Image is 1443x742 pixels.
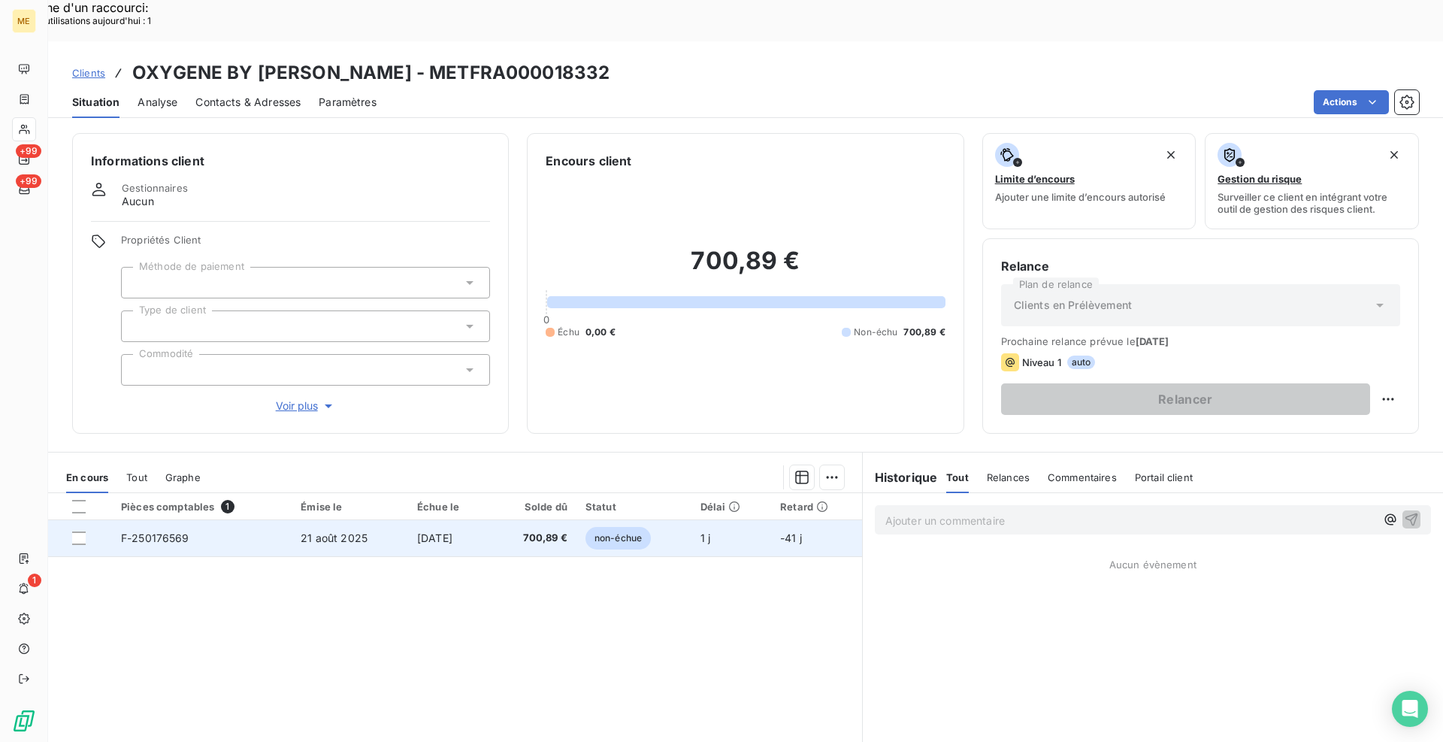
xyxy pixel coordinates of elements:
[66,471,108,483] span: En cours
[700,501,763,513] div: Délai
[1067,356,1096,369] span: auto
[195,95,301,110] span: Contacts & Adresses
[1001,335,1400,347] span: Prochaine relance prévue le
[72,67,105,79] span: Clients
[121,398,490,414] button: Voir plus
[319,95,377,110] span: Paramètres
[91,152,490,170] h6: Informations client
[546,246,945,291] h2: 700,89 €
[1135,471,1193,483] span: Portail client
[585,501,682,513] div: Statut
[946,471,969,483] span: Tout
[780,532,802,544] span: -41 j
[780,501,853,513] div: Retard
[12,147,35,171] a: +99
[16,174,41,188] span: +99
[121,532,189,544] span: F-250176569
[12,177,35,201] a: +99
[165,471,201,483] span: Graphe
[126,471,147,483] span: Tout
[700,532,710,544] span: 1 j
[134,276,146,289] input: Ajouter une valeur
[863,468,938,486] h6: Historique
[543,313,549,326] span: 0
[1001,383,1370,415] button: Relancer
[132,59,610,86] h3: OXYGENE BY [PERSON_NAME] - METFRA000018332
[1022,356,1061,368] span: Niveau 1
[138,95,177,110] span: Analyse
[995,173,1075,185] span: Limite d’encours
[585,527,651,550] span: non-échue
[903,326,945,339] span: 700,89 €
[276,398,336,413] span: Voir plus
[1218,173,1302,185] span: Gestion du risque
[854,326,897,339] span: Non-échu
[121,500,283,513] div: Pièces comptables
[28,574,41,587] span: 1
[995,191,1166,203] span: Ajouter une limite d’encours autorisé
[122,194,154,209] span: Aucun
[417,501,482,513] div: Échue le
[121,234,490,255] span: Propriétés Client
[546,152,631,170] h6: Encours client
[1392,691,1428,727] div: Open Intercom Messenger
[500,531,567,546] span: 700,89 €
[134,320,146,333] input: Ajouter une valeur
[1014,298,1132,313] span: Clients en Prélèvement
[1314,90,1389,114] button: Actions
[16,144,41,158] span: +99
[987,471,1030,483] span: Relances
[1136,335,1169,347] span: [DATE]
[500,501,567,513] div: Solde dû
[585,326,616,339] span: 0,00 €
[1109,559,1196,571] span: Aucun évènement
[1218,191,1406,215] span: Surveiller ce client en intégrant votre outil de gestion des risques client.
[1001,257,1400,275] h6: Relance
[1205,133,1419,229] button: Gestion du risqueSurveiller ce client en intégrant votre outil de gestion des risques client.
[1048,471,1117,483] span: Commentaires
[301,501,399,513] div: Émise le
[301,532,368,544] span: 21 août 2025
[12,709,36,733] img: Logo LeanPay
[122,182,188,194] span: Gestionnaires
[417,532,452,544] span: [DATE]
[72,95,119,110] span: Situation
[134,363,146,377] input: Ajouter une valeur
[72,65,105,80] a: Clients
[221,500,234,513] span: 1
[982,133,1196,229] button: Limite d’encoursAjouter une limite d’encours autorisé
[558,326,579,339] span: Échu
